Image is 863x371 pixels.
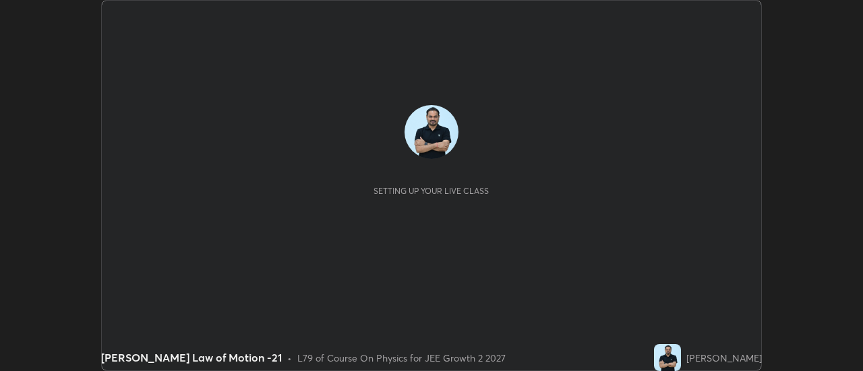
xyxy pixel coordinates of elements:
[374,186,489,196] div: Setting up your live class
[297,351,506,365] div: L79 of Course On Physics for JEE Growth 2 2027
[101,349,282,366] div: [PERSON_NAME] Law of Motion -21
[686,351,762,365] div: [PERSON_NAME]
[287,351,292,365] div: •
[405,105,458,159] img: 0aa4a9aead7a489ea7c77bce355376cd.jpg
[654,344,681,371] img: 0aa4a9aead7a489ea7c77bce355376cd.jpg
